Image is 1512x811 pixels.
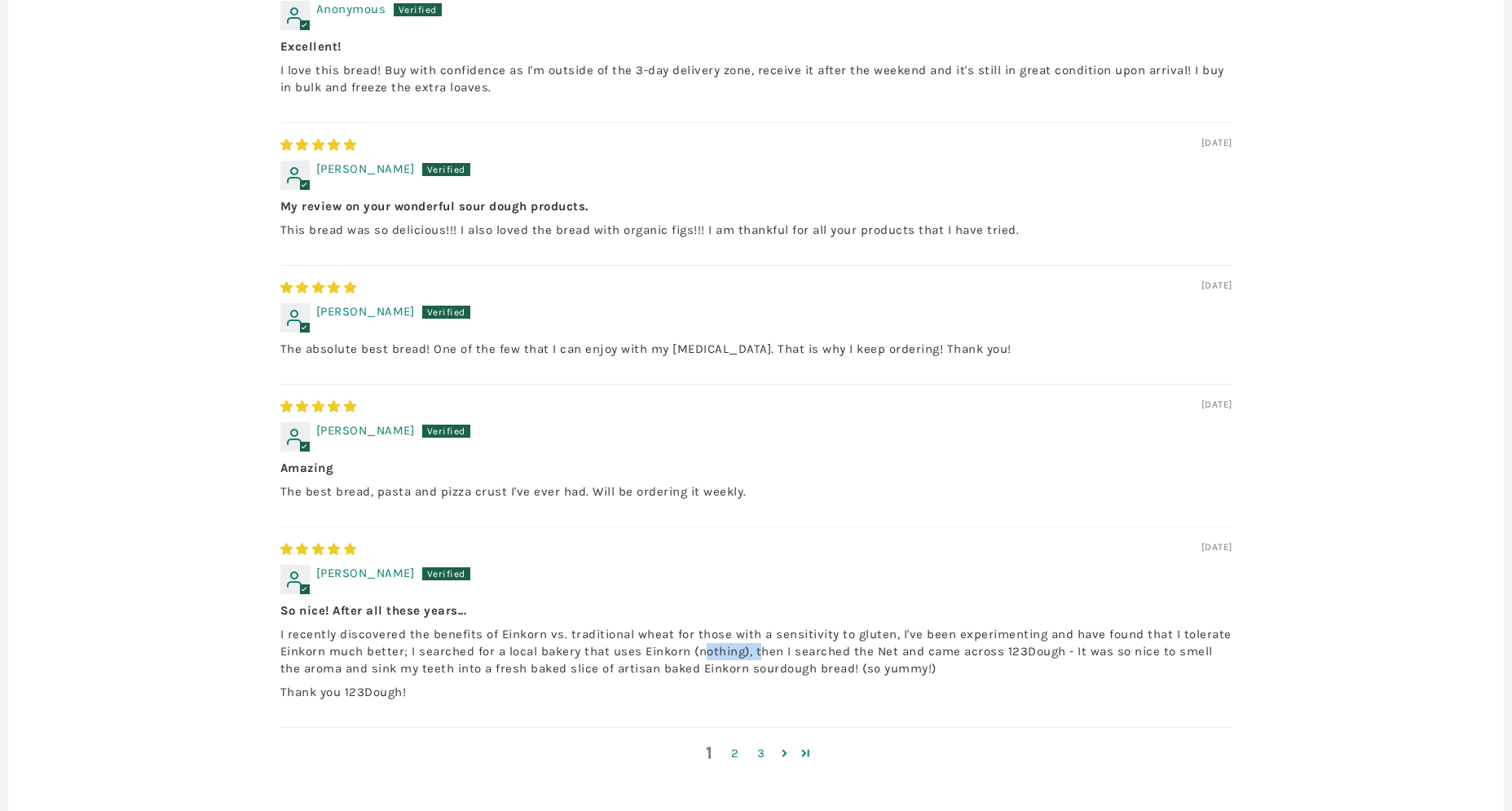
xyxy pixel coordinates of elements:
p: The best bread, pasta and pizza crust I've ever had. Will be ordering it weekly. [280,483,1232,500]
a: Page 4 [796,743,817,763]
a: Page 2 [722,744,748,763]
p: I love this bread! Buy with confidence as I'm outside of the 3-day delivery zone, receive it afte... [280,62,1232,96]
p: Thank you 123Dough! [280,684,1232,701]
span: 5 star review [280,280,357,295]
p: I recently discovered the benefits of Einkorn vs. traditional wheat for those with a sensitivity ... [280,626,1232,677]
span: [DATE] [1201,540,1232,554]
span: Anonymous [316,2,386,16]
b: So nice! After all these years... [280,602,1232,619]
a: Page 2 [774,743,796,763]
span: 5 star review [280,542,357,557]
a: Page 3 [748,744,774,763]
b: My review on your wonderful sour dough products. [280,198,1232,215]
b: Excellent! [280,38,1232,55]
span: [DATE] [1201,136,1232,150]
span: [PERSON_NAME] [316,304,415,319]
p: This bread was so delicious!!! I also loved the bread with organic figs!!! I am thankful for all ... [280,222,1232,239]
span: [DATE] [1201,398,1232,412]
p: The absolute best bread! One of the few that I can enjoy with my [MEDICAL_DATA]. That is why I ke... [280,341,1232,358]
span: 5 star review [280,138,357,152]
span: [PERSON_NAME] [316,161,415,176]
b: Amazing [280,460,1232,477]
span: [PERSON_NAME] [316,423,415,438]
span: [PERSON_NAME] [316,566,415,580]
span: 5 star review [280,399,357,414]
span: [DATE] [1201,279,1232,293]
